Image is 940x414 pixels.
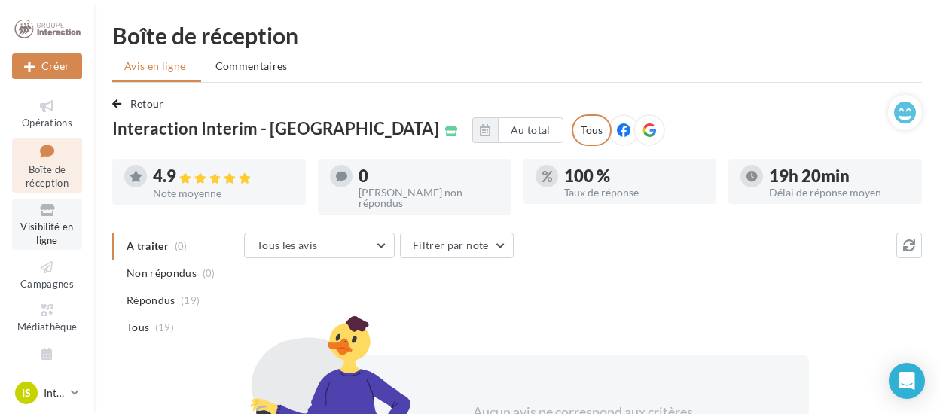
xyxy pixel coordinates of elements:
div: [PERSON_NAME] non répondus [359,187,499,209]
span: Calendrier [23,364,71,376]
button: Au total [472,117,563,143]
button: Filtrer par note [400,233,514,258]
span: Non répondus [127,266,197,281]
span: Visibilité en ligne [20,221,73,247]
span: Tous [127,320,149,335]
div: 100 % [564,168,705,184]
a: Médiathèque [12,299,82,336]
a: Calendrier [12,342,82,379]
div: Délai de réponse moyen [769,187,910,198]
span: (0) [203,267,215,279]
div: Open Intercom Messenger [889,363,925,399]
span: Commentaires [215,59,288,74]
button: Tous les avis [244,233,395,258]
span: Campagnes [20,278,74,290]
span: IS [22,385,31,400]
a: Campagnes [12,256,82,293]
span: Répondus [127,293,175,308]
p: Interaction ST ETIENNE [44,385,65,400]
span: Interaction Interim - [GEOGRAPHIC_DATA] [112,120,439,137]
a: Visibilité en ligne [12,199,82,250]
div: 19h 20min [769,168,910,184]
span: (19) [155,321,174,333]
button: Retour [112,95,170,113]
span: Médiathèque [17,321,78,333]
div: Boîte de réception [112,24,922,47]
span: Retour [130,97,164,110]
button: Au total [498,117,563,143]
div: Nouvelle campagne [12,53,82,79]
div: Taux de réponse [564,187,705,198]
span: Tous les avis [257,239,318,251]
div: Tous [572,114,612,146]
div: Note moyenne [153,188,294,199]
button: Créer [12,53,82,79]
span: (19) [181,294,200,306]
a: Opérations [12,95,82,132]
div: 4.9 [153,168,294,185]
div: 0 [359,168,499,184]
a: Boîte de réception [12,138,82,193]
span: Boîte de réception [26,163,69,190]
a: IS Interaction ST ETIENNE [12,379,82,407]
span: Opérations [22,117,72,129]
